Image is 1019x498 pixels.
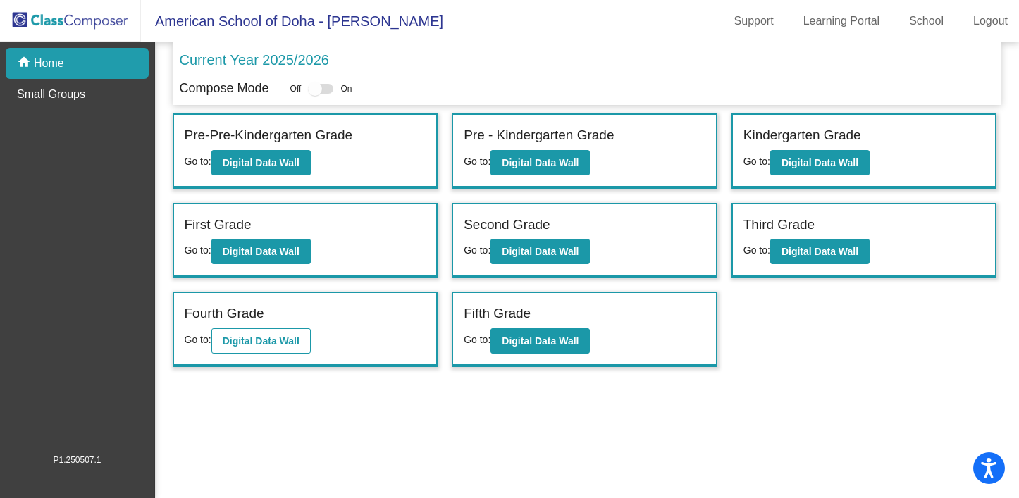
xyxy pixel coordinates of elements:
[185,334,211,345] span: Go to:
[490,150,590,175] button: Digital Data Wall
[464,156,490,167] span: Go to:
[211,328,311,354] button: Digital Data Wall
[743,244,770,256] span: Go to:
[185,215,252,235] label: First Grade
[770,239,870,264] button: Digital Data Wall
[782,246,858,257] b: Digital Data Wall
[782,157,858,168] b: Digital Data Wall
[770,150,870,175] button: Digital Data Wall
[743,125,861,146] label: Kindergarten Grade
[223,246,299,257] b: Digital Data Wall
[464,244,490,256] span: Go to:
[502,246,579,257] b: Digital Data Wall
[290,82,302,95] span: Off
[141,10,443,32] span: American School of Doha - [PERSON_NAME]
[962,10,1019,32] a: Logout
[898,10,955,32] a: School
[502,157,579,168] b: Digital Data Wall
[464,304,531,324] label: Fifth Grade
[34,55,64,72] p: Home
[223,157,299,168] b: Digital Data Wall
[185,304,264,324] label: Fourth Grade
[464,334,490,345] span: Go to:
[211,150,311,175] button: Digital Data Wall
[490,239,590,264] button: Digital Data Wall
[464,215,550,235] label: Second Grade
[340,82,352,95] span: On
[17,86,85,103] p: Small Groups
[743,215,815,235] label: Third Grade
[490,328,590,354] button: Digital Data Wall
[502,335,579,347] b: Digital Data Wall
[180,49,329,70] p: Current Year 2025/2026
[723,10,785,32] a: Support
[180,79,269,98] p: Compose Mode
[211,239,311,264] button: Digital Data Wall
[17,55,34,72] mat-icon: home
[185,156,211,167] span: Go to:
[185,125,353,146] label: Pre-Pre-Kindergarten Grade
[223,335,299,347] b: Digital Data Wall
[792,10,891,32] a: Learning Portal
[185,244,211,256] span: Go to:
[743,156,770,167] span: Go to:
[464,125,614,146] label: Pre - Kindergarten Grade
